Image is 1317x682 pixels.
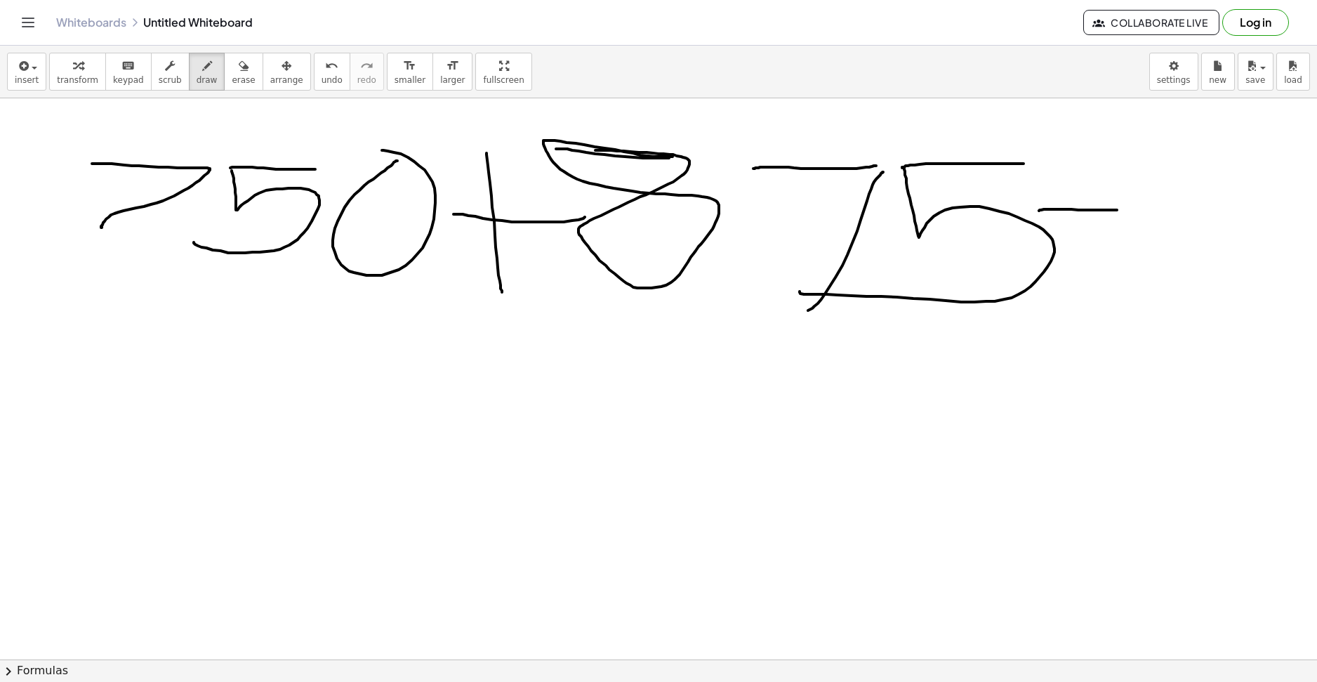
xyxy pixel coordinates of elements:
[1245,75,1265,85] span: save
[151,53,190,91] button: scrub
[1095,16,1207,29] span: Collaborate Live
[314,53,350,91] button: undoundo
[7,53,46,91] button: insert
[325,58,338,74] i: undo
[49,53,106,91] button: transform
[270,75,303,85] span: arrange
[56,15,126,29] a: Whiteboards
[232,75,255,85] span: erase
[57,75,98,85] span: transform
[387,53,433,91] button: format_sizesmaller
[395,75,425,85] span: smaller
[440,75,465,85] span: larger
[197,75,218,85] span: draw
[113,75,144,85] span: keypad
[357,75,376,85] span: redo
[224,53,263,91] button: erase
[17,11,39,34] button: Toggle navigation
[105,53,152,91] button: keyboardkeypad
[403,58,416,74] i: format_size
[121,58,135,74] i: keyboard
[1083,10,1219,35] button: Collaborate Live
[1201,53,1235,91] button: new
[322,75,343,85] span: undo
[1284,75,1302,85] span: load
[1149,53,1198,91] button: settings
[1238,53,1273,91] button: save
[475,53,531,91] button: fullscreen
[446,58,459,74] i: format_size
[350,53,384,91] button: redoredo
[189,53,225,91] button: draw
[1209,75,1226,85] span: new
[432,53,472,91] button: format_sizelarger
[483,75,524,85] span: fullscreen
[15,75,39,85] span: insert
[159,75,182,85] span: scrub
[360,58,373,74] i: redo
[263,53,311,91] button: arrange
[1276,53,1310,91] button: load
[1157,75,1191,85] span: settings
[1222,9,1289,36] button: Log in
